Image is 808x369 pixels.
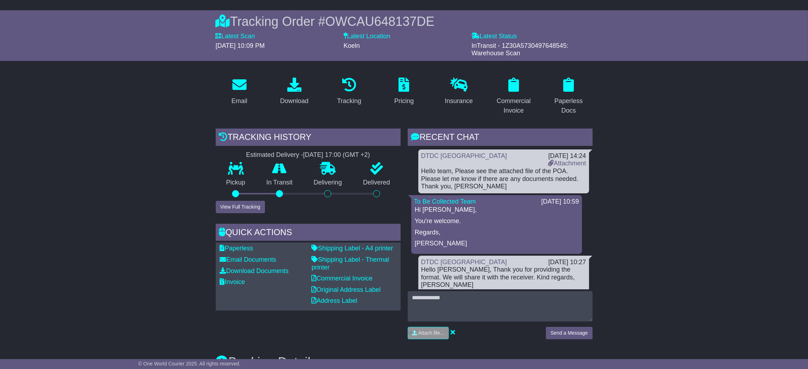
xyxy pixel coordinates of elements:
div: [DATE] 14:24 [548,152,586,160]
p: Delivered [352,179,401,187]
button: View Full Tracking [216,201,265,213]
p: Pickup [216,179,256,187]
a: Invoice [220,278,245,285]
a: Pricing [390,75,418,108]
a: Attachment [548,160,586,167]
p: Regards, [415,229,578,237]
a: Tracking [332,75,366,108]
div: Tracking Order # [216,14,593,29]
div: Download [280,96,309,106]
div: Paperless Docs [549,96,588,115]
div: Pricing [394,96,414,106]
a: Email [227,75,252,108]
a: To Be Collected Team [414,198,476,205]
a: Commercial Invoice [490,75,538,118]
a: Download [276,75,313,108]
label: Latest Location [344,33,390,40]
div: Email [231,96,247,106]
a: DTDC [GEOGRAPHIC_DATA] [421,259,507,266]
div: Quick Actions [216,224,401,243]
a: Download Documents [220,267,289,274]
div: [DATE] 17:00 (GMT +2) [303,151,370,159]
a: Paperless [220,245,253,252]
span: OWCAU648137DE [325,14,434,29]
a: Original Address Label [312,286,381,293]
div: Tracking [337,96,361,106]
button: Send a Message [546,327,592,339]
div: Insurance [445,96,473,106]
p: [PERSON_NAME] [415,240,578,248]
span: [DATE] 10:09 PM [216,42,265,49]
div: Estimated Delivery - [216,151,401,159]
span: © One World Courier 2025. All rights reserved. [138,361,241,367]
a: DTDC [GEOGRAPHIC_DATA] [421,152,507,159]
div: Commercial Invoice [495,96,533,115]
a: Insurance [440,75,478,108]
div: [DATE] 10:59 [541,198,579,206]
a: Address Label [312,297,357,304]
div: RECENT CHAT [408,129,593,148]
p: In Transit [256,179,303,187]
div: Tracking history [216,129,401,148]
a: Paperless Docs [545,75,593,118]
a: Shipping Label - A4 printer [312,245,393,252]
p: You're welcome. [415,217,578,225]
span: InTransit - 1Z30A5730497648545: Warehouse Scan [471,42,569,57]
p: Delivering [303,179,353,187]
span: Koeln [344,42,360,49]
div: Hello team, Please see the attached file of the POA. Please let me know if there are any document... [421,168,586,191]
a: Commercial Invoice [312,275,373,282]
div: [DATE] 10:27 [548,259,586,266]
a: Shipping Label - Thermal printer [312,256,389,271]
a: Email Documents [220,256,276,263]
p: Hi [PERSON_NAME], [415,206,578,214]
label: Latest Status [471,33,517,40]
div: Hello [PERSON_NAME], Thank you for providing the format. We will share it with the receiver. Kind... [421,266,586,289]
label: Latest Scan [216,33,255,40]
